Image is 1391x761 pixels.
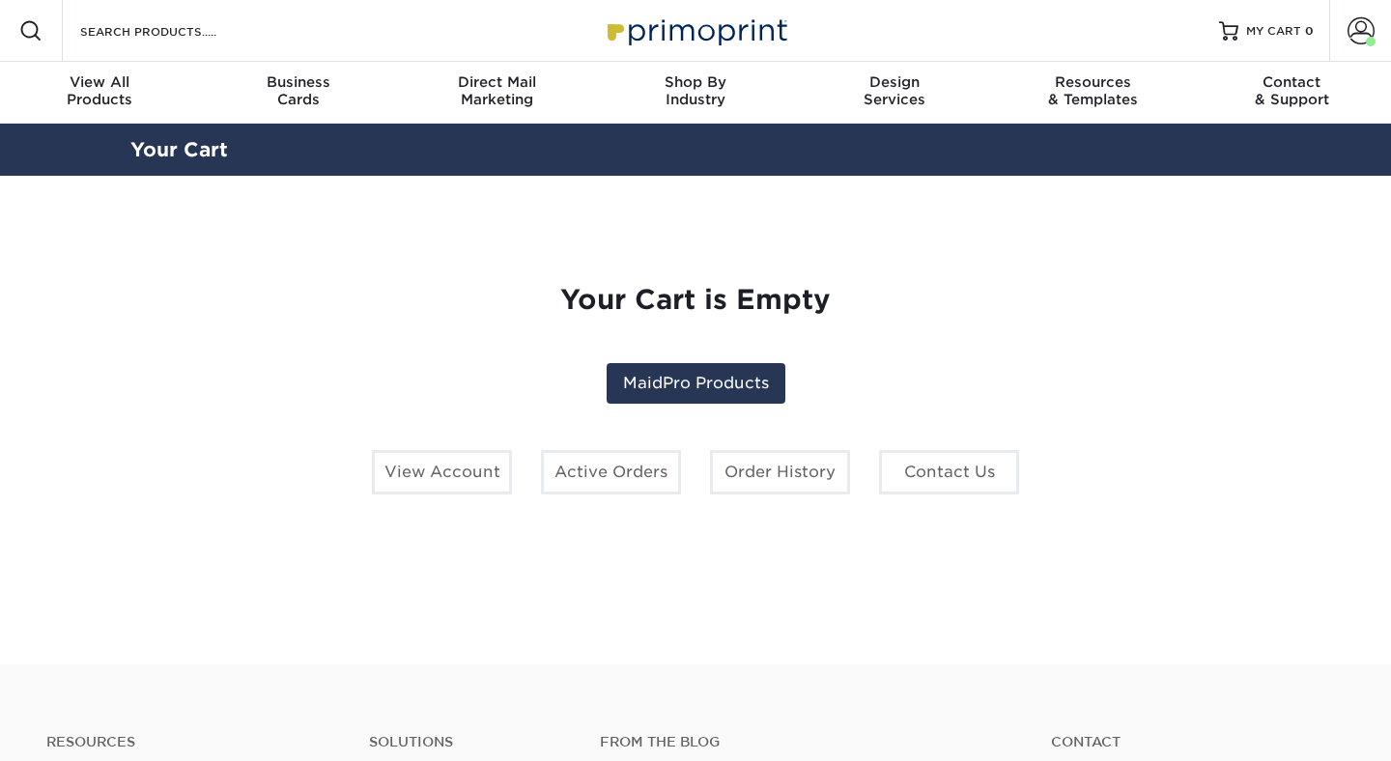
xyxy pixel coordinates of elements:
[596,62,795,124] a: Shop ByIndustry
[397,62,596,124] a: Direct MailMarketing
[994,73,1193,91] span: Resources
[994,62,1193,124] a: Resources& Templates
[541,450,681,494] a: Active Orders
[1192,62,1391,124] a: Contact& Support
[1051,734,1345,750] a: Contact
[1192,73,1391,108] div: & Support
[199,62,398,124] a: BusinessCards
[607,363,785,404] a: MaidPro Products
[795,73,994,108] div: Services
[397,73,596,108] div: Marketing
[46,734,340,750] h4: Resources
[78,19,267,42] input: SEARCH PRODUCTS.....
[599,10,792,51] img: Primoprint
[397,73,596,91] span: Direct Mail
[1305,24,1314,38] span: 0
[879,450,1019,494] a: Contact Us
[372,450,512,494] a: View Account
[1246,23,1301,40] span: MY CART
[600,734,1000,750] h4: From the Blog
[795,62,994,124] a: DesignServices
[1192,73,1391,91] span: Contact
[994,73,1193,108] div: & Templates
[710,450,850,494] a: Order History
[369,734,571,750] h4: Solutions
[199,73,398,108] div: Cards
[596,73,795,108] div: Industry
[130,138,228,161] a: Your Cart
[199,73,398,91] span: Business
[146,284,1245,317] h1: Your Cart is Empty
[795,73,994,91] span: Design
[596,73,795,91] span: Shop By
